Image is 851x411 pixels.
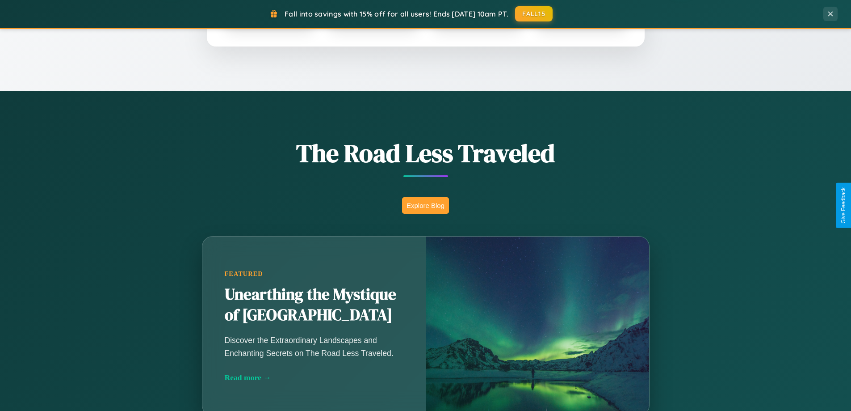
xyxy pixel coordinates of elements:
div: Give Feedback [840,187,847,224]
h1: The Road Less Traveled [158,136,694,170]
h2: Unearthing the Mystique of [GEOGRAPHIC_DATA] [225,284,403,326]
button: Explore Blog [402,197,449,214]
div: Featured [225,270,403,278]
span: Fall into savings with 15% off for all users! Ends [DATE] 10am PT. [285,9,508,18]
button: FALL15 [515,6,553,21]
p: Discover the Extraordinary Landscapes and Enchanting Secrets on The Road Less Traveled. [225,334,403,359]
div: Read more → [225,373,403,382]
